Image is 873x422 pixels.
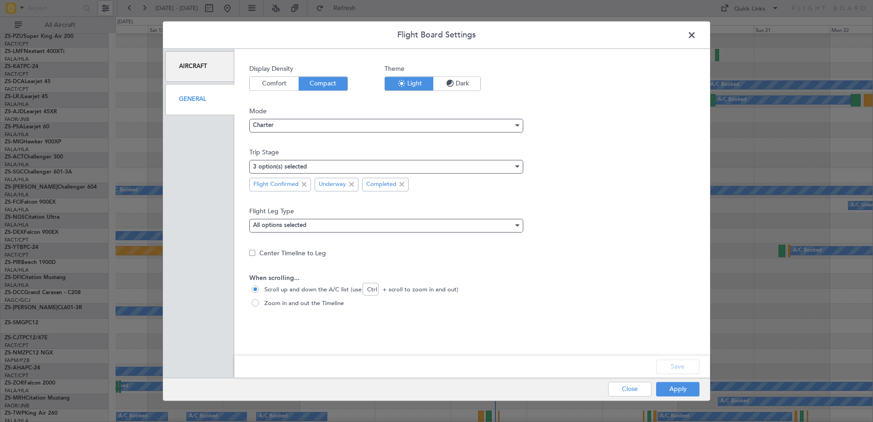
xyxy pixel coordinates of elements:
mat-select-trigger: 3 option(s) selected [253,164,307,170]
span: Display Density [249,64,348,74]
button: Apply [656,382,699,396]
span: Underway [319,180,346,189]
span: Theme [384,64,481,74]
button: Comfort [250,77,299,90]
span: Flight Leg Type [249,206,695,216]
span: Mode [249,106,695,116]
button: Close [608,382,652,396]
div: General [165,84,234,115]
mat-select-trigger: All options selected [253,223,306,229]
button: Compact [299,77,347,90]
span: When scrolling... [249,274,695,283]
button: Dark [433,77,480,90]
label: Center Timeline to Leg [259,248,326,258]
div: Aircraft [165,51,234,82]
span: Trip Stage [249,148,695,157]
span: Zoom in and out the Timeline [261,299,344,308]
header: Flight Board Settings [163,21,710,49]
span: Charter [253,123,273,129]
button: Light [385,77,433,90]
span: Scroll up and down the A/C list (use Ctrl + scroll to zoom in and out) [261,285,458,295]
span: Completed [366,180,396,189]
span: Flight Confirmed [253,180,299,189]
